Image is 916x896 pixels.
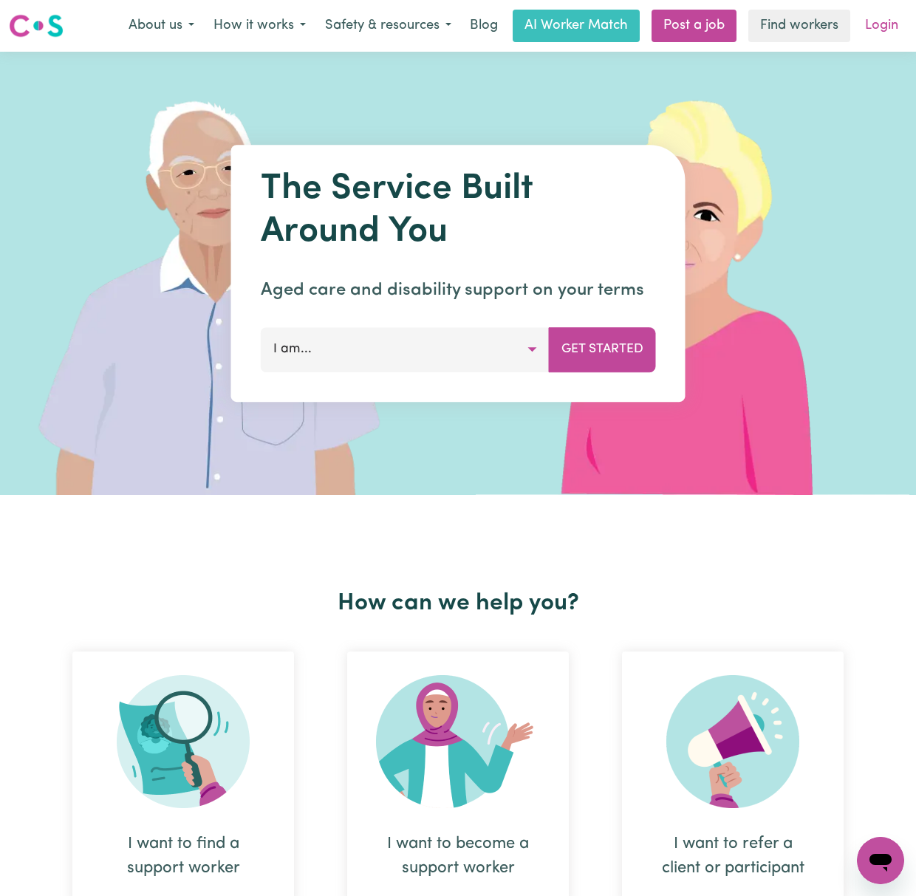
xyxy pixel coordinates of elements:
[461,10,507,42] a: Blog
[857,837,904,884] iframe: Button to launch messaging window
[549,327,656,372] button: Get Started
[9,9,64,43] a: Careseekers logo
[46,589,870,618] h2: How can we help you?
[856,10,907,42] a: Login
[652,10,736,42] a: Post a job
[119,10,204,41] button: About us
[666,675,799,808] img: Refer
[261,277,656,304] p: Aged care and disability support on your terms
[108,832,259,880] div: I want to find a support worker
[748,10,850,42] a: Find workers
[315,10,461,41] button: Safety & resources
[261,168,656,253] h1: The Service Built Around You
[657,832,808,880] div: I want to refer a client or participant
[376,675,540,808] img: Become Worker
[117,675,250,808] img: Search
[513,10,640,42] a: AI Worker Match
[261,327,550,372] button: I am...
[9,13,64,39] img: Careseekers logo
[204,10,315,41] button: How it works
[383,832,533,880] div: I want to become a support worker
